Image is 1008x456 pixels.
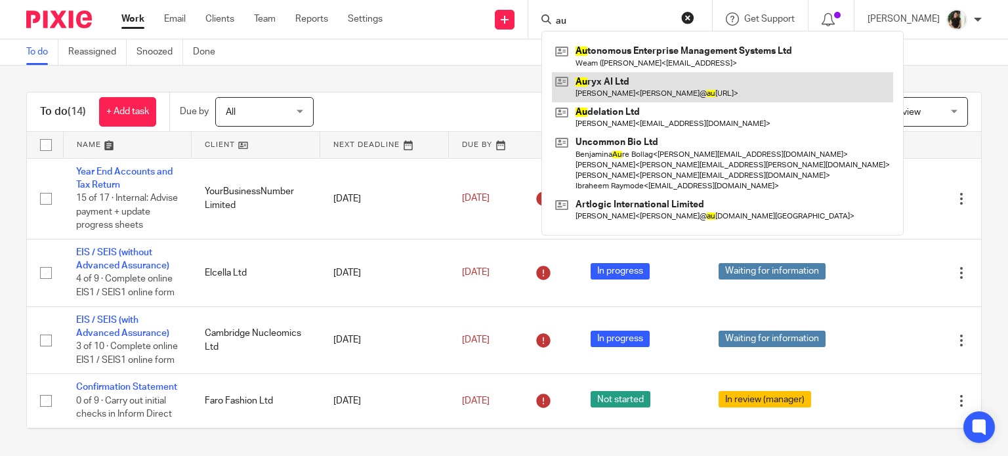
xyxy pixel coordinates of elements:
[26,39,58,65] a: To do
[591,391,650,407] span: Not started
[320,374,449,428] td: [DATE]
[76,275,175,298] span: 4 of 9 · Complete online EIS1 / SEIS1 online form
[121,12,144,26] a: Work
[192,306,320,374] td: Cambridge Nucleomics Ltd
[591,331,650,347] span: In progress
[348,12,383,26] a: Settings
[868,12,940,26] p: [PERSON_NAME]
[719,263,826,280] span: Waiting for information
[76,248,169,270] a: EIS / SEIS (without Advanced Assurance)
[462,396,490,405] span: [DATE]
[136,39,183,65] a: Snoozed
[76,167,173,190] a: Year End Accounts and Tax Return
[76,316,169,338] a: EIS / SEIS (with Advanced Assurance)
[555,16,673,28] input: Search
[744,14,795,24] span: Get Support
[99,97,156,127] a: + Add task
[68,106,86,117] span: (14)
[462,268,490,278] span: [DATE]
[68,39,127,65] a: Reassigned
[164,12,186,26] a: Email
[76,342,178,365] span: 3 of 10 · Complete online EIS1 / SEIS1 online form
[320,239,449,306] td: [DATE]
[295,12,328,26] a: Reports
[681,11,694,24] button: Clear
[719,391,811,407] span: In review (manager)
[462,194,490,203] span: [DATE]
[254,12,276,26] a: Team
[946,9,967,30] img: Janice%20Tang.jpeg
[192,239,320,306] td: Elcella Ltd
[76,194,178,230] span: 15 of 17 · Internal: Advise payment + update progress sheets
[76,383,177,392] a: Confirmation Statement
[205,12,234,26] a: Clients
[462,335,490,344] span: [DATE]
[320,306,449,374] td: [DATE]
[320,158,449,239] td: [DATE]
[76,396,172,419] span: 0 of 9 · Carry out initial checks in Inform Direct
[591,263,650,280] span: In progress
[180,105,209,118] p: Due by
[192,374,320,428] td: Faro Fashion Ltd
[192,158,320,239] td: YourBusinessNumber Limited
[40,105,86,119] h1: To do
[26,10,92,28] img: Pixie
[226,108,236,117] span: All
[193,39,225,65] a: Done
[719,331,826,347] span: Waiting for information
